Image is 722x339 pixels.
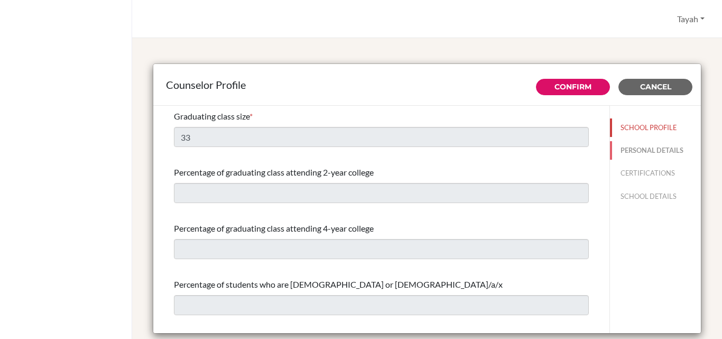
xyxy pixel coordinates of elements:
span: Graduating class size [174,111,249,121]
button: CERTIFICATIONS [610,164,701,182]
button: SCHOOL DETAILS [610,187,701,206]
span: Percentage of graduating class attending 4-year college [174,223,374,233]
button: PERSONAL DETAILS [610,141,701,160]
button: Tayah [672,9,709,29]
button: SCHOOL PROFILE [610,118,701,137]
span: Percentage of graduating class attending 2-year college [174,167,374,177]
span: Percentage of students who are [DEMOGRAPHIC_DATA] or [DEMOGRAPHIC_DATA]/a/x [174,279,503,289]
div: Counselor Profile [166,77,688,93]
